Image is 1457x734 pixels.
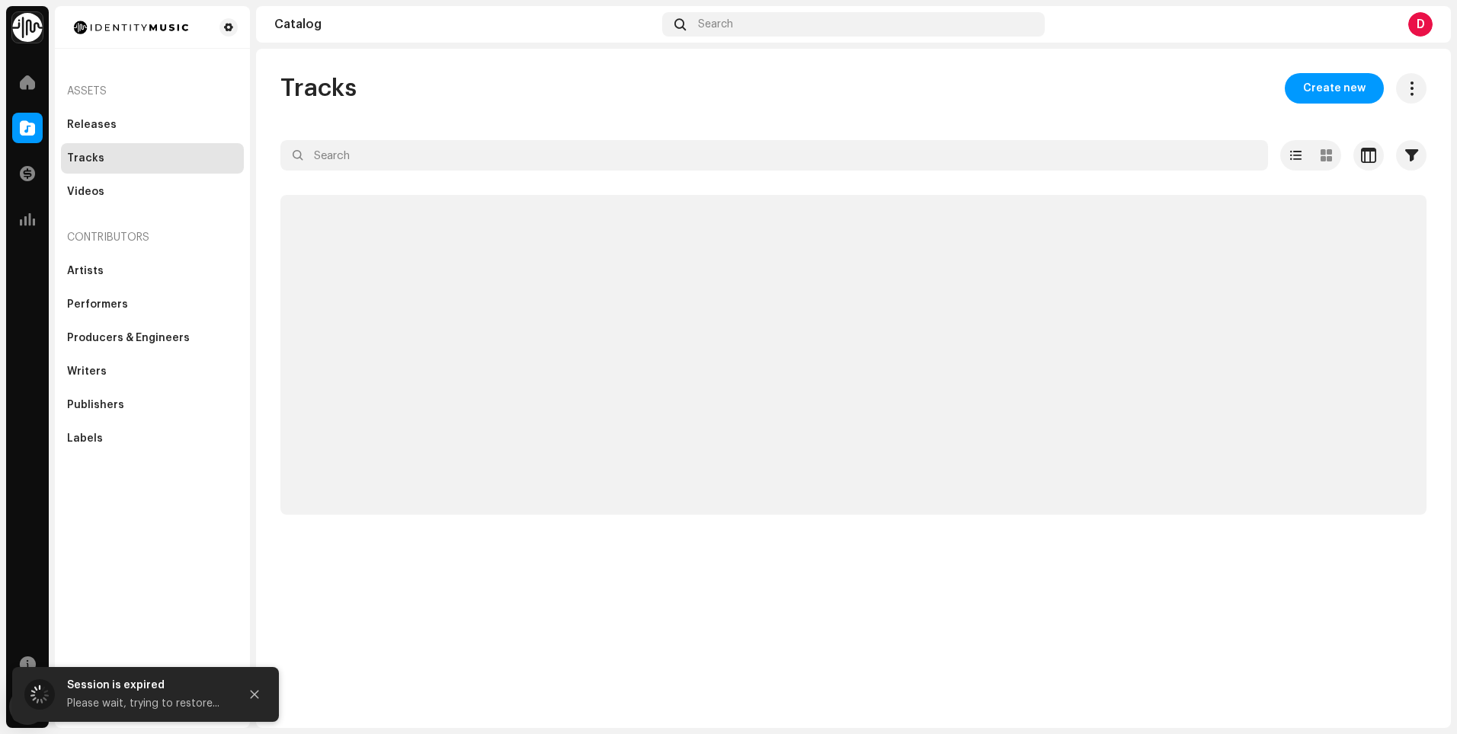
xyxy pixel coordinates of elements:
[67,365,107,378] div: Writers
[67,265,104,277] div: Artists
[61,323,244,353] re-m-nav-item: Producers & Engineers
[67,399,124,411] div: Publishers
[61,423,244,454] re-m-nav-item: Labels
[61,143,244,174] re-m-nav-item: Tracks
[67,119,117,131] div: Releases
[9,688,46,725] div: Open Intercom Messenger
[1408,12,1433,37] div: D
[698,18,733,30] span: Search
[280,73,357,104] span: Tracks
[67,18,195,37] img: 185c913a-8839-411b-a7b9-bf647bcb215e
[1303,73,1366,104] span: Create new
[61,256,244,286] re-m-nav-item: Artists
[1285,73,1384,104] button: Create new
[61,219,244,256] re-a-nav-header: Contributors
[67,298,128,311] div: Performers
[67,676,227,694] div: Session is expired
[61,390,244,420] re-m-nav-item: Publishers
[67,694,227,713] div: Please wait, trying to restore...
[67,432,103,445] div: Labels
[239,679,270,710] button: Close
[280,140,1268,171] input: Search
[61,177,244,207] re-m-nav-item: Videos
[61,356,244,387] re-m-nav-item: Writers
[67,332,190,344] div: Producers & Engineers
[61,289,244,320] re-m-nav-item: Performers
[274,18,656,30] div: Catalog
[67,186,104,198] div: Videos
[61,110,244,140] re-m-nav-item: Releases
[12,12,43,43] img: 0f74c21f-6d1c-4dbc-9196-dbddad53419e
[67,152,104,164] div: Tracks
[61,73,244,110] re-a-nav-header: Assets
